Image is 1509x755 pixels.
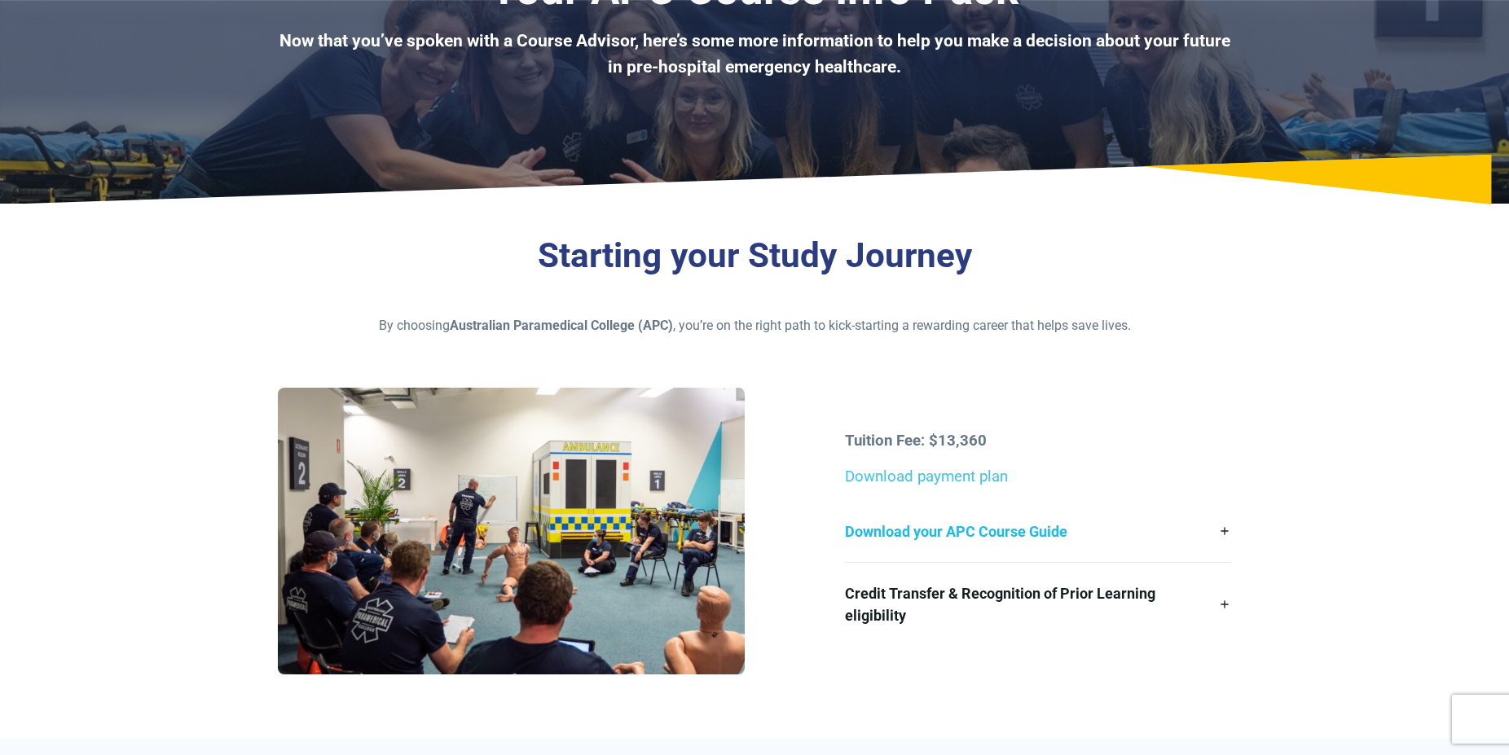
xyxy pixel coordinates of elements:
[450,318,673,333] strong: Australian Paramedical College (APC)
[845,501,1230,562] a: Download your APC Course Guide
[845,432,987,450] strong: Tuition Fee: $13,360
[845,563,1230,646] a: Credit Transfer & Recognition of Prior Learning eligibility
[278,235,1231,277] h3: Starting your Study Journey
[278,316,1231,336] p: By choosing , you’re on the right path to kick-starting a rewarding career that helps save lives.
[279,31,1230,77] b: Now that you’ve spoken with a Course Advisor, here’s some more information to help you make a dec...
[845,467,1008,485] a: Download payment plan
